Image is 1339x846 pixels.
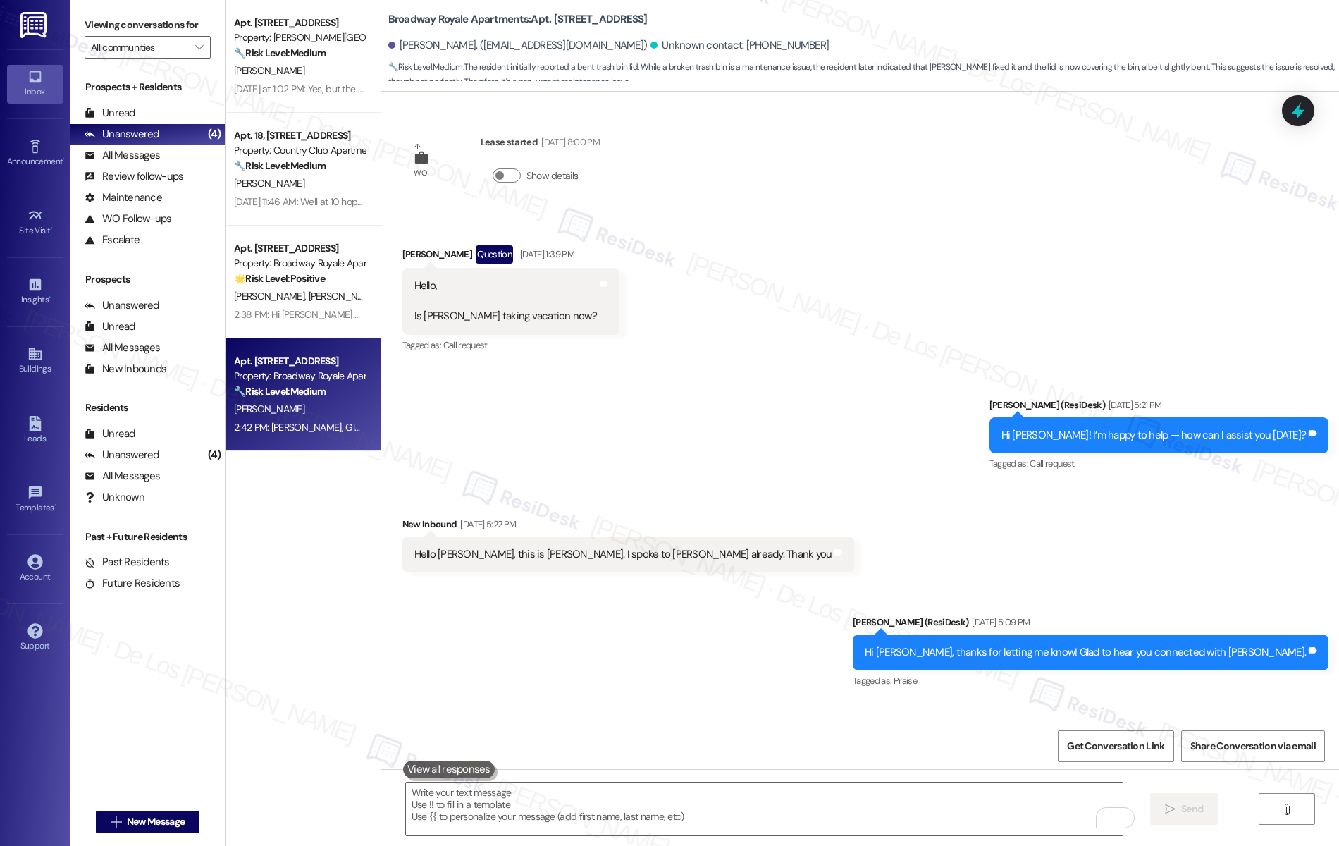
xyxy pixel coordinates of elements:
[517,247,574,262] div: [DATE] 1:39 PM
[865,645,1306,660] div: Hi [PERSON_NAME], thanks for letting me know! Glad to hear you connected with [PERSON_NAME].
[234,421,854,434] div: 2:42 PM: [PERSON_NAME], Glad to hear [PERSON_NAME] was able to address the trash bin lid. Please ...
[1181,802,1203,816] span: Send
[388,12,648,27] b: Broadway Royale Apartments: Apt. [STREET_ADDRESS]
[989,398,1329,417] div: [PERSON_NAME] (ResiDesk)
[70,400,225,415] div: Residents
[7,619,63,657] a: Support
[96,811,200,833] button: New Message
[70,272,225,287] div: Prospects
[70,529,225,544] div: Past + Future Residents
[70,80,225,94] div: Prospects + Residents
[49,293,51,302] span: •
[1150,793,1218,825] button: Send
[7,342,63,380] a: Buildings
[414,547,832,562] div: Hello [PERSON_NAME], this is [PERSON_NAME]. I spoke to [PERSON_NAME] already. Thank you
[204,444,225,466] div: (4)
[1105,398,1162,412] div: [DATE] 5:21 PM
[234,82,477,95] div: [DATE] at 1:02 PM: Yes, but the roaches issue still not resolve.
[20,12,49,38] img: ResiDesk Logo
[414,166,427,180] div: WO
[85,211,171,226] div: WO Follow-ups
[85,576,180,591] div: Future Residents
[968,615,1030,630] div: [DATE] 5:09 PM
[234,354,364,369] div: Apt. [STREET_ADDRESS]
[85,341,160,355] div: All Messages
[388,60,1339,90] span: : The resident initially reported a bent trash bin lid. While a broken trash bin is a maintenance...
[853,615,1328,634] div: [PERSON_NAME] (ResiDesk)
[7,65,63,103] a: Inbox
[1067,739,1164,754] span: Get Conversation Link
[234,256,364,271] div: Property: Broadway Royale Apartments
[111,816,121,828] i: 
[1281,804,1292,815] i: 
[204,123,225,145] div: (4)
[234,272,325,285] strong: 🌟 Risk Level: Positive
[402,517,855,537] div: New Inbound
[402,245,619,268] div: [PERSON_NAME]
[234,290,309,302] span: [PERSON_NAME]
[54,501,56,510] span: •
[85,362,166,376] div: New Inbounds
[85,555,170,570] div: Past Residents
[234,16,364,30] div: Apt. [STREET_ADDRESS]
[85,490,144,505] div: Unknown
[234,177,304,190] span: [PERSON_NAME]
[234,159,326,172] strong: 🔧 Risk Level: Medium
[989,453,1329,474] div: Tagged as:
[308,290,378,302] span: [PERSON_NAME]
[7,550,63,588] a: Account
[406,783,1123,835] textarea: To enrich screen reader interactions, please activate Accessibility in Grammarly extension settings
[85,233,140,247] div: Escalate
[1030,458,1074,470] span: Call request
[234,30,364,45] div: Property: [PERSON_NAME][GEOGRAPHIC_DATA] Apartments
[91,36,188,59] input: All communities
[457,517,516,532] div: [DATE] 5:22 PM
[85,127,159,142] div: Unanswered
[7,273,63,311] a: Insights •
[85,298,159,313] div: Unanswered
[85,448,159,462] div: Unanswered
[85,169,183,184] div: Review follow-ups
[234,195,541,208] div: [DATE] 11:46 AM: Well at 10 hopefully [DATE]. Have a great rest of the day 😀
[234,128,364,143] div: Apt. 18, [STREET_ADDRESS]
[85,106,135,121] div: Unread
[402,335,619,355] div: Tagged as:
[234,308,1050,321] div: 2:38 PM: Hi [PERSON_NAME] and [PERSON_NAME], welcome to Broadway Royale Apartments! Glad to see y...
[1001,428,1307,443] div: Hi [PERSON_NAME]! I’m happy to help — how can I assist you [DATE]?
[476,245,513,263] div: Question
[85,427,135,441] div: Unread
[234,47,326,59] strong: 🔧 Risk Level: Medium
[894,675,917,687] span: Praise
[85,190,162,205] div: Maintenance
[234,403,304,415] span: [PERSON_NAME]
[443,339,488,351] span: Call request
[234,385,326,398] strong: 🔧 Risk Level: Medium
[85,148,160,163] div: All Messages
[234,143,364,158] div: Property: Country Club Apartments
[414,278,597,324] div: Hello, Is [PERSON_NAME] taking vacation now?
[7,481,63,519] a: Templates •
[388,38,648,53] div: [PERSON_NAME]. ([EMAIL_ADDRESS][DOMAIN_NAME])
[853,670,1328,691] div: Tagged as:
[650,38,829,53] div: Unknown contact: [PHONE_NUMBER]
[63,154,65,164] span: •
[195,42,203,53] i: 
[234,241,364,256] div: Apt. [STREET_ADDRESS]
[526,168,579,183] label: Show details
[481,135,600,154] div: Lease started
[1058,730,1173,762] button: Get Conversation Link
[234,369,364,384] div: Property: Broadway Royale Apartments
[1165,804,1176,815] i: 
[388,61,463,73] strong: 🔧 Risk Level: Medium
[51,223,53,233] span: •
[234,64,304,77] span: [PERSON_NAME]
[85,319,135,334] div: Unread
[7,412,63,450] a: Leads
[1181,730,1325,762] button: Share Conversation via email
[1190,739,1316,754] span: Share Conversation via email
[85,469,160,484] div: All Messages
[538,135,600,149] div: [DATE] 8:00 PM
[7,204,63,242] a: Site Visit •
[127,814,185,829] span: New Message
[85,14,211,36] label: Viewing conversations for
